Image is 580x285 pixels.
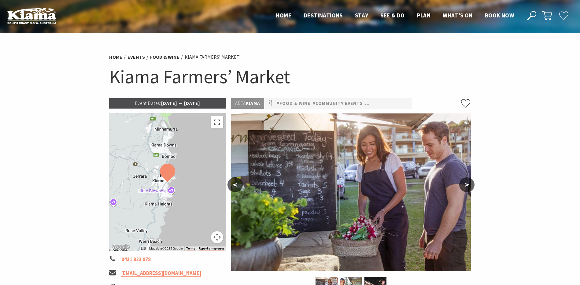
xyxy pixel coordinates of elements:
[231,113,471,271] img: Kiama-Farmers-Market-Credit-DNSW
[111,243,131,251] img: Google
[231,98,264,109] p: Kiama
[417,12,431,19] span: Plan
[443,12,473,19] span: What’s On
[409,100,434,107] a: #Markets
[109,54,122,60] a: Home
[365,100,407,107] a: #Family Friendly
[380,12,405,19] span: See & Do
[304,12,343,19] span: Destinations
[7,7,56,24] img: Kiama Logo
[227,177,243,192] button: <
[141,246,146,251] button: Keyboard shortcuts
[459,177,475,192] button: >
[149,247,183,250] span: Map data ©2025 Google
[121,256,151,263] a: 0431 823 078
[276,12,291,19] span: Home
[485,12,514,19] span: Book now
[199,247,224,250] a: Report a map error
[109,64,471,89] h1: Kiama Farmers’ Market
[127,54,145,60] a: Events
[150,54,179,60] a: Food & Wine
[109,98,227,109] p: [DATE] — [DATE]
[270,11,520,21] nav: Main Menu
[355,12,368,19] span: Stay
[111,243,131,251] a: Open this area in Google Maps (opens a new window)
[121,270,201,277] a: [EMAIL_ADDRESS][DOMAIN_NAME]
[211,231,223,243] button: Map camera controls
[276,100,310,107] a: #Food & Wine
[312,100,363,107] a: #Community Events
[211,116,223,128] button: Toggle fullscreen view
[185,53,240,61] li: Kiama Farmers’ Market
[135,100,161,106] span: Event Dates:
[186,247,195,250] a: Terms (opens in new tab)
[235,100,246,106] span: Area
